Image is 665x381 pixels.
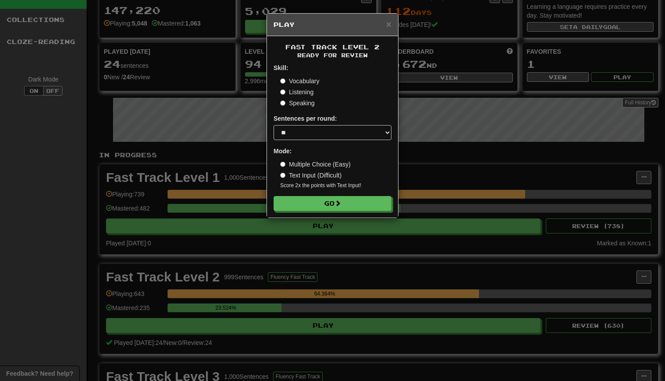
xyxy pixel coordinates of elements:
[274,148,292,155] strong: Mode:
[280,89,285,95] input: Listening
[280,78,285,84] input: Vocabulary
[280,171,342,180] label: Text Input (Difficult)
[280,77,319,85] label: Vocabulary
[274,20,391,29] h5: Play
[280,100,285,106] input: Speaking
[386,19,391,29] span: ×
[280,162,285,167] input: Multiple Choice (Easy)
[280,160,351,169] label: Multiple Choice (Easy)
[274,196,391,211] button: Go
[280,88,314,96] label: Listening
[285,43,380,51] span: Fast Track Level 2
[280,182,391,189] small: Score 2x the points with Text Input !
[274,64,288,71] strong: Skill:
[274,52,391,59] small: Ready for Review
[274,114,337,123] label: Sentences per round:
[280,99,314,107] label: Speaking
[280,173,285,178] input: Text Input (Difficult)
[386,19,391,29] button: Close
